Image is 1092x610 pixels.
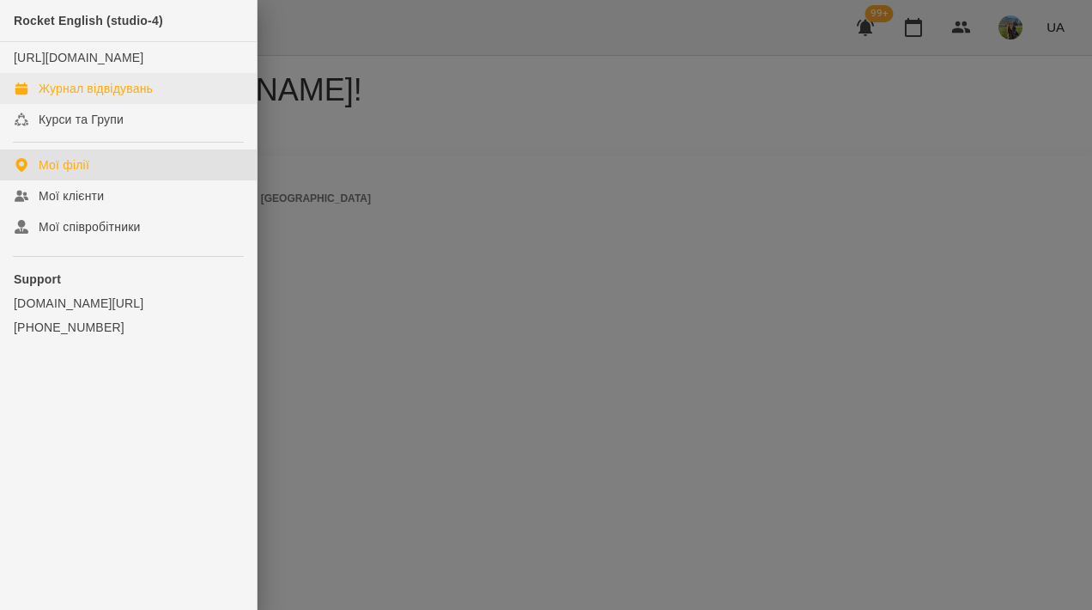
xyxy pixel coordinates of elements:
a: [PHONE_NUMBER] [14,319,243,336]
p: Support [14,271,243,288]
div: Мої філії [39,156,89,174]
div: Мої клієнти [39,187,104,204]
div: Журнал відвідувань [39,80,153,97]
a: [DOMAIN_NAME][URL] [14,295,243,312]
a: [URL][DOMAIN_NAME] [14,51,143,64]
div: Курси та Групи [39,111,124,128]
div: Мої співробітники [39,218,141,235]
span: Rocket English (studio-4) [14,14,163,27]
